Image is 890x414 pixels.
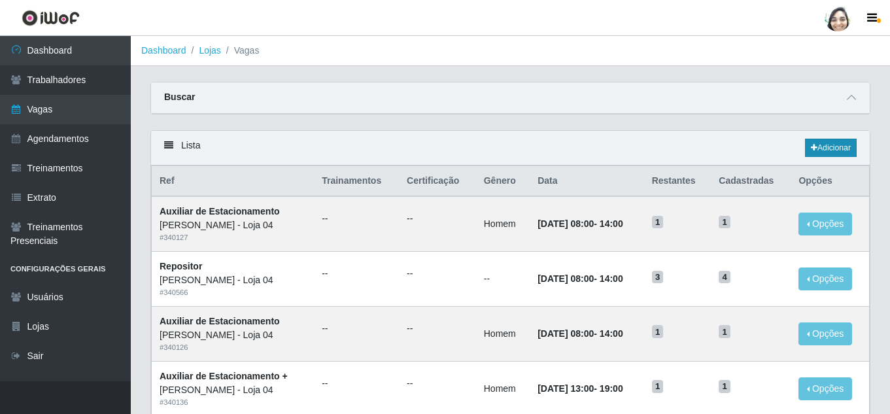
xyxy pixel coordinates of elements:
[22,10,80,26] img: CoreUI Logo
[791,166,869,197] th: Opções
[476,196,530,251] td: Homem
[652,325,664,338] span: 1
[160,206,280,216] strong: Auxiliar de Estacionamento
[160,273,306,287] div: [PERSON_NAME] - Loja 04
[407,267,468,281] ul: --
[711,166,791,197] th: Cadastradas
[476,166,530,197] th: Gênero
[199,45,220,56] a: Lojas
[141,45,186,56] a: Dashboard
[160,383,306,397] div: [PERSON_NAME] - Loja 04
[160,328,306,342] div: [PERSON_NAME] - Loja 04
[600,273,623,284] time: 14:00
[805,139,857,157] a: Adicionar
[160,218,306,232] div: [PERSON_NAME] - Loja 04
[160,371,288,381] strong: Auxiliar de Estacionamento +
[538,328,594,339] time: [DATE] 08:00
[538,273,623,284] strong: -
[538,218,623,229] strong: -
[719,380,730,393] span: 1
[160,261,202,271] strong: Repositor
[322,267,391,281] ul: --
[652,216,664,229] span: 1
[131,36,890,66] nav: breadcrumb
[151,131,870,165] div: Lista
[160,397,306,408] div: # 340136
[538,383,623,394] strong: -
[652,271,664,284] span: 3
[600,383,623,394] time: 19:00
[152,166,315,197] th: Ref
[160,287,306,298] div: # 340566
[538,273,594,284] time: [DATE] 08:00
[476,252,530,307] td: --
[719,271,730,284] span: 4
[530,166,643,197] th: Data
[160,316,280,326] strong: Auxiliar de Estacionamento
[399,166,476,197] th: Certificação
[600,218,623,229] time: 14:00
[160,232,306,243] div: # 340127
[322,322,391,336] ul: --
[322,212,391,226] ul: --
[600,328,623,339] time: 14:00
[644,166,711,197] th: Restantes
[719,216,730,229] span: 1
[314,166,399,197] th: Trainamentos
[407,377,468,390] ul: --
[798,213,852,235] button: Opções
[322,377,391,390] ul: --
[798,322,852,345] button: Opções
[407,212,468,226] ul: --
[164,92,195,102] strong: Buscar
[798,377,852,400] button: Opções
[798,267,852,290] button: Opções
[538,328,623,339] strong: -
[407,322,468,336] ul: --
[652,380,664,393] span: 1
[476,306,530,361] td: Homem
[221,44,260,58] li: Vagas
[538,218,594,229] time: [DATE] 08:00
[160,342,306,353] div: # 340126
[719,325,730,338] span: 1
[538,383,594,394] time: [DATE] 13:00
